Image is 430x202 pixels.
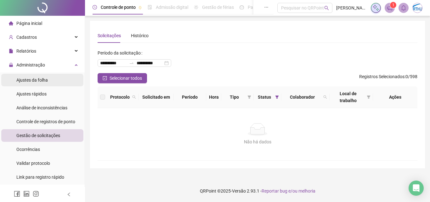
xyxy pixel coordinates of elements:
div: Ações [376,94,415,101]
span: notification [387,5,393,11]
span: Colaborador [284,94,321,101]
span: lock [9,63,13,67]
span: Cadastros [16,35,37,40]
span: [PERSON_NAME] - ARTHUZO [336,4,367,11]
span: search [324,6,329,10]
span: Gestão de férias [202,5,234,10]
span: search [131,92,137,102]
div: Não há dados [105,138,410,145]
span: to [129,61,134,66]
span: Análise de inconsistências [16,105,67,110]
span: home [9,21,13,26]
span: check-square [103,76,107,80]
span: Painel do DP [248,5,272,10]
div: Histórico [131,32,149,39]
span: linkedin [23,191,30,197]
img: sparkle-icon.fc2bf0ac1784a2077858766a79e2daf3.svg [372,4,379,11]
span: Registros Selecionados [359,74,405,79]
span: pushpin [138,6,142,9]
span: Link para registro rápido [16,175,64,180]
span: Admissão digital [156,5,188,10]
footer: QRPoint © 2025 - 2.93.1 - [85,180,430,202]
span: bell [401,5,406,11]
span: 1 [392,3,394,7]
th: Período [174,86,206,108]
span: Ocorrências [16,147,40,152]
span: Gestão de solicitações [16,133,60,138]
button: Selecionar todos [98,73,147,83]
span: search [323,95,327,99]
span: Administração [16,62,45,67]
th: Solicitado em [139,86,174,108]
label: Período da solicitação [98,48,145,58]
span: filter [365,89,372,105]
span: Versão [232,188,246,193]
span: Controle de registros de ponto [16,119,75,124]
span: sun [194,5,198,9]
span: instagram [33,191,39,197]
span: facebook [14,191,20,197]
span: clock-circle [93,5,97,9]
span: Ajustes da folha [16,78,48,83]
span: left [67,192,71,197]
span: Protocolo [110,94,130,101]
sup: 1 [390,2,396,8]
div: Open Intercom Messenger [409,181,424,196]
span: swap-right [129,61,134,66]
span: filter [275,95,279,99]
span: Status [256,94,273,101]
span: Validar protocolo [16,161,50,166]
span: Controle de ponto [101,5,136,10]
span: search [132,95,136,99]
span: Reportar bug e/ou melhoria [262,188,315,193]
span: : 0 / 598 [359,73,417,83]
span: Ajustes rápidos [16,91,47,96]
span: dashboard [240,5,244,9]
span: user-add [9,35,13,39]
span: filter [367,95,371,99]
span: Página inicial [16,21,42,26]
div: Solicitações [98,32,121,39]
th: Hora [206,86,222,108]
span: ellipsis [264,5,269,9]
span: Tipo [224,94,245,101]
span: Local de trabalho [332,90,365,104]
img: 48594 [413,3,422,13]
span: search [322,92,328,102]
span: filter [274,92,280,102]
span: filter [246,92,252,102]
span: filter [247,95,251,99]
span: Relatórios [16,49,36,54]
span: Selecionar todos [110,75,142,82]
span: file [9,49,13,53]
span: file-done [148,5,152,9]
